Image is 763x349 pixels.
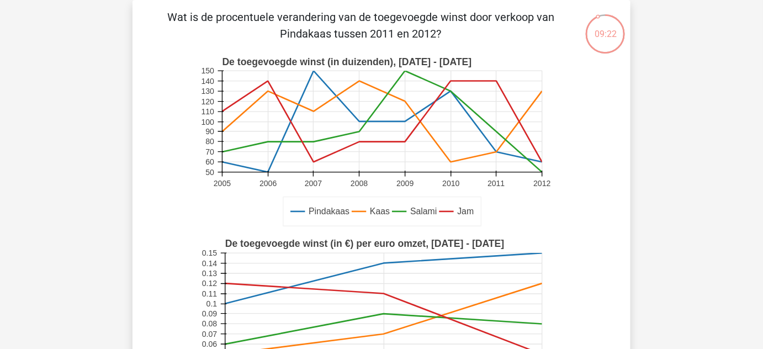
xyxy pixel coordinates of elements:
text: 2006 [259,179,277,188]
text: 0.13 [202,269,218,278]
text: 2009 [396,179,414,188]
text: 140 [202,77,215,86]
text: 0.06 [202,340,218,348]
text: 70 [205,147,214,156]
text: 130 [202,87,215,96]
text: De toegevoegde winst (in €) per euro omzet, [DATE] - [DATE] [225,239,505,250]
text: 80 [205,138,214,146]
text: 90 [205,127,214,136]
text: 0.14 [202,259,218,268]
text: De toegevoegde winst (in duizenden), [DATE] - [DATE] [222,56,472,67]
text: Pindakaas [309,207,349,216]
text: 0.07 [202,330,218,339]
text: 50 [205,168,214,177]
text: 60 [205,157,214,166]
text: 150 [202,66,215,75]
text: Jam [458,207,474,216]
text: 2007 [305,179,322,188]
text: Salami [410,207,437,216]
text: 2012 [533,179,550,188]
text: 110 [202,107,215,116]
text: 0.11 [202,289,218,298]
div: 09:22 [585,13,626,41]
text: 0.1 [206,300,218,309]
p: Wat is de procentuele verandering van de toegevoegde winst door verkoop van Pindakaas tussen 2011... [150,9,571,42]
text: 2010 [442,179,459,188]
text: 2011 [488,179,505,188]
text: 0.08 [202,320,218,329]
text: 2005 [214,179,231,188]
text: Kaas [370,207,390,216]
text: 0.15 [202,248,218,257]
text: 0.09 [202,309,218,318]
text: 0.12 [202,279,218,288]
text: 120 [202,97,215,106]
text: 100 [202,118,215,126]
text: 2008 [351,179,368,188]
